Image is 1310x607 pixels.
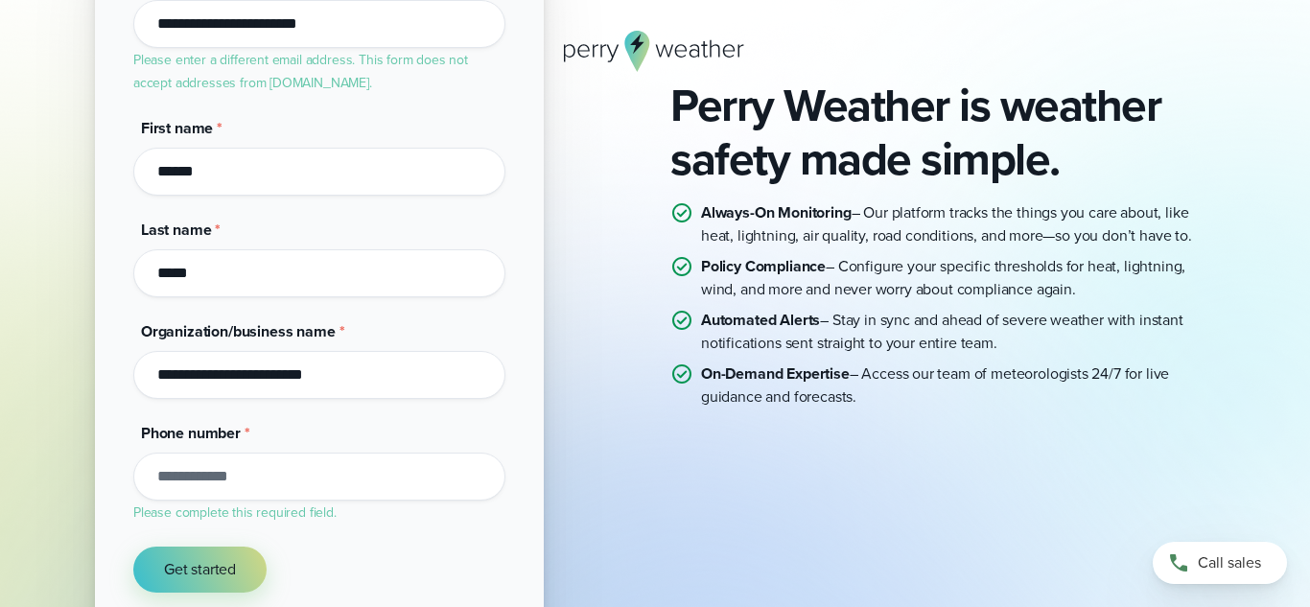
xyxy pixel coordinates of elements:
[1198,551,1261,574] span: Call sales
[133,547,267,593] button: Get started
[670,79,1215,186] h2: Perry Weather is weather safety made simple.
[701,255,1215,301] p: – Configure your specific thresholds for heat, lightning, wind, and more and never worry about co...
[701,201,852,223] strong: Always-On Monitoring
[141,219,211,241] span: Last name
[701,309,1215,355] p: – Stay in sync and ahead of severe weather with instant notifications sent straight to your entir...
[133,502,337,523] label: Please complete this required field.
[701,309,820,331] strong: Automated Alerts
[701,362,1215,409] p: – Access our team of meteorologists 24/7 for live guidance and forecasts.
[164,558,236,581] span: Get started
[141,422,241,444] span: Phone number
[701,201,1215,247] p: – Our platform tracks the things you care about, like heat, lightning, air quality, road conditio...
[701,255,826,277] strong: Policy Compliance
[701,362,850,385] strong: On-Demand Expertise
[1153,542,1287,584] a: Call sales
[141,320,336,342] span: Organization/business name
[141,117,213,139] span: First name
